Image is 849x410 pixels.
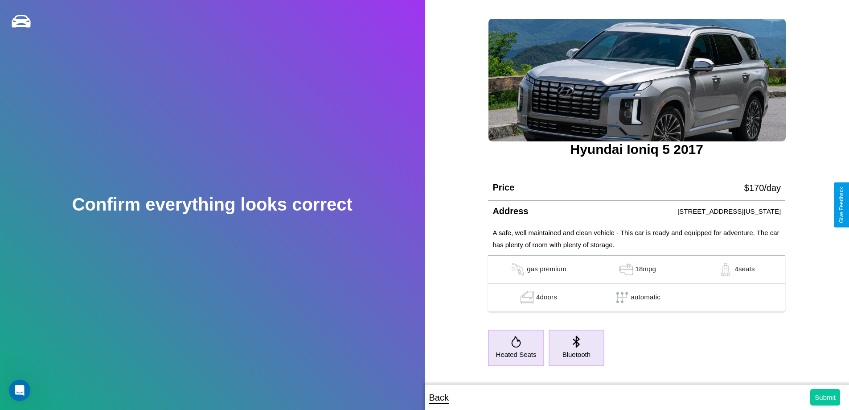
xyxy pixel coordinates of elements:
h2: Confirm everything looks correct [72,195,353,215]
p: 4 seats [734,263,755,276]
button: Submit [810,389,840,406]
p: $ 170 /day [744,180,781,196]
iframe: Intercom live chat [9,380,30,401]
p: gas premium [527,263,566,276]
img: gas [717,263,734,276]
table: simple table [488,256,785,312]
p: automatic [631,291,660,304]
p: Bluetooth [562,348,591,360]
h4: Price [492,182,514,193]
img: gas [518,291,536,304]
img: gas [509,263,527,276]
div: Give Feedback [838,187,845,223]
h4: Address [492,206,528,216]
p: Back [429,389,449,406]
p: 18 mpg [635,263,656,276]
img: gas [617,263,635,276]
h3: Hyundai Ioniq 5 2017 [488,142,785,157]
p: [STREET_ADDRESS][US_STATE] [677,205,781,217]
p: 4 doors [536,291,557,304]
p: Heated Seats [496,348,537,360]
p: A safe, well maintained and clean vehicle - This car is ready and equipped for adventure. The car... [492,227,781,251]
